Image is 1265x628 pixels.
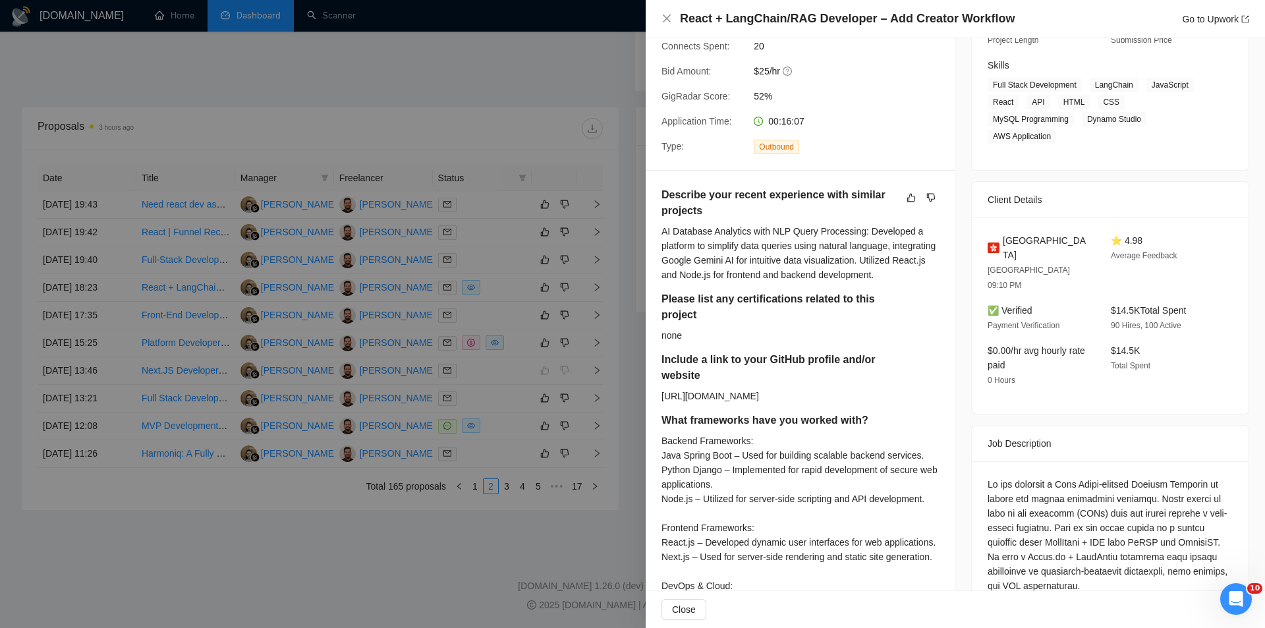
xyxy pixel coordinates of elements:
[754,39,951,53] span: 20
[988,321,1059,330] span: Payment Verification
[988,182,1233,217] div: Client Details
[1058,95,1090,109] span: HTML
[988,426,1233,461] div: Job Description
[988,376,1015,385] span: 0 Hours
[1220,583,1252,615] iframe: Intercom live chat
[661,141,684,152] span: Type:
[661,66,712,76] span: Bid Amount:
[1111,251,1177,260] span: Average Feedback
[1111,235,1142,246] span: ⭐ 4.98
[1247,583,1262,594] span: 10
[1241,15,1249,23] span: export
[988,78,1082,92] span: Full Stack Development
[1090,78,1138,92] span: LangChain
[988,241,999,255] img: 🇭🇰
[1098,95,1125,109] span: CSS
[988,95,1019,109] span: React
[988,129,1056,144] span: AWS Application
[1026,95,1050,109] span: API
[988,266,1070,290] span: [GEOGRAPHIC_DATA] 09:10 PM
[923,190,939,206] button: dislike
[661,328,913,343] div: none
[1111,305,1186,316] span: $14.5K Total Spent
[661,41,730,51] span: Connects Spent:
[1111,321,1181,330] span: 90 Hires, 100 Active
[661,13,672,24] span: close
[1082,112,1146,127] span: Dynamo Studio
[661,187,897,219] h5: Describe your recent experience with similar projects
[680,11,1015,27] h4: React + LangChain/RAG Developer – Add Creator Workflow
[661,599,706,620] button: Close
[661,389,917,403] div: [URL][DOMAIN_NAME]
[1003,233,1090,262] span: [GEOGRAPHIC_DATA]
[1146,78,1194,92] span: JavaScript
[754,140,799,154] span: Outbound
[754,117,763,126] span: clock-circle
[661,413,897,428] h5: What frameworks have you worked with?
[754,64,951,78] span: $25/hr
[672,602,696,617] span: Close
[988,345,1085,370] span: $0.00/hr avg hourly rate paid
[1111,36,1172,45] span: Submission Price
[754,89,951,103] span: 52%
[661,13,672,24] button: Close
[661,352,878,384] h5: Include a link to your GitHub profile and/or website
[926,192,936,203] span: dislike
[988,60,1009,71] span: Skills
[988,305,1032,316] span: ✅ Verified
[1111,361,1150,370] span: Total Spent
[661,91,730,101] span: GigRadar Score:
[988,112,1074,127] span: MySQL Programming
[1182,14,1249,24] a: Go to Upworkexport
[661,116,732,127] span: Application Time:
[768,116,804,127] span: 00:16:07
[661,224,939,282] div: AI Database Analytics with NLP Query Processing: Developed a platform to simplify data queries us...
[903,190,919,206] button: like
[1111,345,1140,356] span: $14.5K
[907,192,916,203] span: like
[988,36,1038,45] span: Project Length
[783,66,793,76] span: question-circle
[661,291,875,323] h5: Please list any certifications related to this project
